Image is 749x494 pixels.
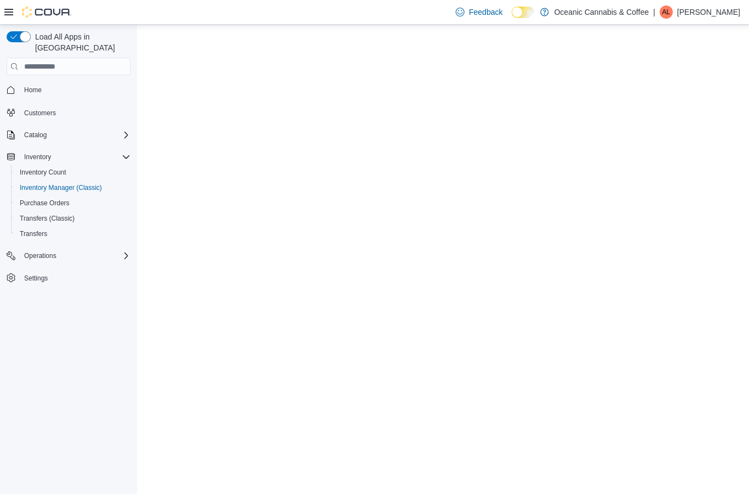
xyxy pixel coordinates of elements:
[20,249,130,262] span: Operations
[20,128,51,142] button: Catalog
[31,31,130,53] span: Load All Apps in [GEOGRAPHIC_DATA]
[20,272,52,285] a: Settings
[2,149,135,165] button: Inventory
[20,128,130,142] span: Catalog
[20,271,130,285] span: Settings
[512,7,535,18] input: Dark Mode
[20,150,130,164] span: Inventory
[24,109,56,117] span: Customers
[20,105,130,119] span: Customers
[11,180,135,195] button: Inventory Manager (Classic)
[15,227,130,240] span: Transfers
[20,106,60,120] a: Customers
[20,168,66,177] span: Inventory Count
[2,82,135,98] button: Home
[653,5,655,19] p: |
[11,165,135,180] button: Inventory Count
[24,131,47,139] span: Catalog
[554,5,649,19] p: Oceanic Cannabis & Coffee
[22,7,71,18] img: Cova
[20,249,61,262] button: Operations
[15,181,130,194] span: Inventory Manager (Classic)
[15,166,71,179] a: Inventory Count
[20,83,46,97] a: Home
[11,226,135,242] button: Transfers
[662,5,671,19] span: AL
[451,1,507,23] a: Feedback
[2,104,135,120] button: Customers
[7,77,130,315] nav: Complex example
[20,229,47,238] span: Transfers
[11,195,135,211] button: Purchase Orders
[11,211,135,226] button: Transfers (Classic)
[15,197,74,210] a: Purchase Orders
[660,5,673,19] div: Amber-Lynn Purchase
[15,212,79,225] a: Transfers (Classic)
[2,127,135,143] button: Catalog
[24,274,48,283] span: Settings
[15,212,130,225] span: Transfers (Classic)
[677,5,740,19] p: [PERSON_NAME]
[469,7,502,18] span: Feedback
[20,214,75,223] span: Transfers (Classic)
[15,181,106,194] a: Inventory Manager (Classic)
[15,166,130,179] span: Inventory Count
[24,153,51,161] span: Inventory
[2,248,135,263] button: Operations
[24,86,42,94] span: Home
[20,199,70,207] span: Purchase Orders
[15,197,130,210] span: Purchase Orders
[20,83,130,97] span: Home
[2,270,135,286] button: Settings
[24,251,56,260] span: Operations
[20,183,102,192] span: Inventory Manager (Classic)
[15,227,52,240] a: Transfers
[20,150,55,164] button: Inventory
